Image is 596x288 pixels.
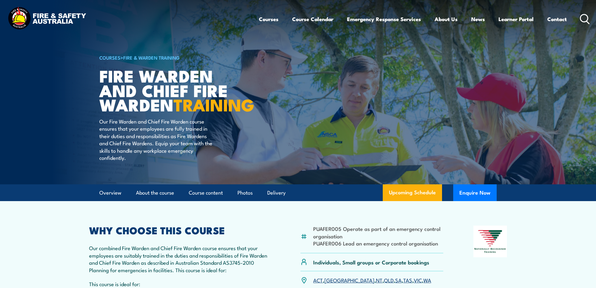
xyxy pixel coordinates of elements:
[99,54,120,61] a: COURSES
[347,11,421,27] a: Emergency Response Services
[99,54,253,61] h6: >
[89,280,270,287] p: This course is ideal for:
[547,11,567,27] a: Contact
[453,184,497,201] button: Enquire Now
[324,276,374,284] a: [GEOGRAPHIC_DATA]
[267,185,286,201] a: Delivery
[313,259,429,266] p: Individuals, Small groups or Corporate bookings
[99,118,213,161] p: Our Fire Warden and Chief Fire Warden course ensures that your employees are fully trained in the...
[423,276,431,284] a: WA
[174,91,254,117] strong: TRAINING
[99,68,253,112] h1: Fire Warden and Chief Fire Warden
[313,240,443,247] li: PUAFER006 Lead an emergency control organisation
[189,185,223,201] a: Course content
[499,11,534,27] a: Learner Portal
[99,185,121,201] a: Overview
[89,244,270,273] p: Our combined Fire Warden and Chief Fire Warden course ensures that your employees are suitably tr...
[313,276,323,284] a: ACT
[123,54,180,61] a: Fire & Warden Training
[383,184,442,201] a: Upcoming Schedule
[384,276,394,284] a: QLD
[473,226,507,257] img: Nationally Recognised Training logo.
[403,276,412,284] a: TAS
[435,11,458,27] a: About Us
[136,185,174,201] a: About the course
[292,11,333,27] a: Course Calendar
[395,276,402,284] a: SA
[237,185,253,201] a: Photos
[313,225,443,240] li: PUAFER005 Operate as part of an emergency control organisation
[259,11,278,27] a: Courses
[376,276,382,284] a: NT
[471,11,485,27] a: News
[414,276,422,284] a: VIC
[313,277,431,284] p: , , , , , , ,
[89,226,270,234] h2: WHY CHOOSE THIS COURSE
